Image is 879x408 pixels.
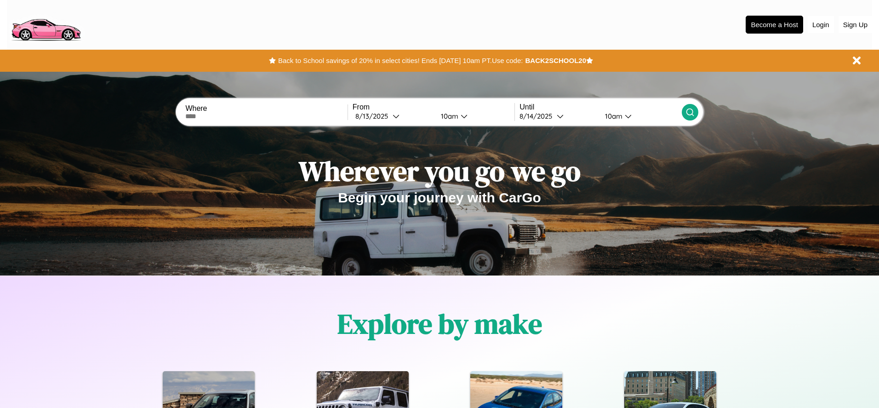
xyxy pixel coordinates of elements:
button: Login [808,16,834,33]
button: 10am [434,111,514,121]
div: 10am [436,112,461,121]
h1: Explore by make [337,305,542,343]
button: Become a Host [746,16,803,34]
label: From [353,103,514,111]
button: Sign Up [839,16,872,33]
div: 8 / 14 / 2025 [519,112,557,121]
div: 10am [600,112,625,121]
button: 8/13/2025 [353,111,434,121]
div: 8 / 13 / 2025 [355,112,393,121]
button: Back to School savings of 20% in select cities! Ends [DATE] 10am PT.Use code: [276,54,525,67]
label: Until [519,103,681,111]
img: logo [7,5,85,43]
b: BACK2SCHOOL20 [525,57,586,64]
label: Where [185,104,347,113]
button: 10am [598,111,681,121]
